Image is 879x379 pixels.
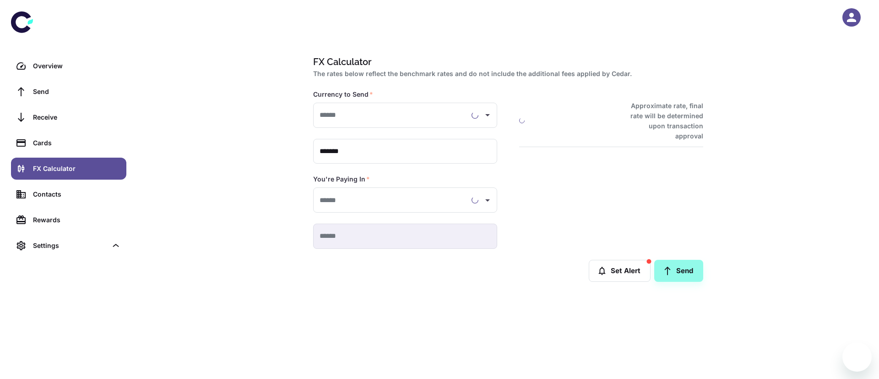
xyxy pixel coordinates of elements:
button: Set Alert [589,260,651,282]
div: Receive [33,112,121,122]
div: Contacts [33,189,121,199]
label: Currency to Send [313,90,373,99]
a: Send [654,260,703,282]
a: Send [11,81,126,103]
h1: FX Calculator [313,55,700,69]
a: Contacts [11,183,126,205]
div: FX Calculator [33,164,121,174]
a: Overview [11,55,126,77]
iframe: Button to launch messaging window [842,342,872,372]
h6: Approximate rate, final rate will be determined upon transaction approval [620,101,703,141]
button: Open [481,194,494,207]
div: Overview [33,61,121,71]
div: Cards [33,138,121,148]
button: Open [481,109,494,121]
label: You're Paying In [313,175,370,184]
div: Rewards [33,215,121,225]
div: Settings [33,241,107,251]
div: Send [33,87,121,97]
a: Receive [11,106,126,128]
a: FX Calculator [11,158,126,180]
a: Cards [11,132,126,154]
div: Settings [11,235,126,257]
a: Rewards [11,209,126,231]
